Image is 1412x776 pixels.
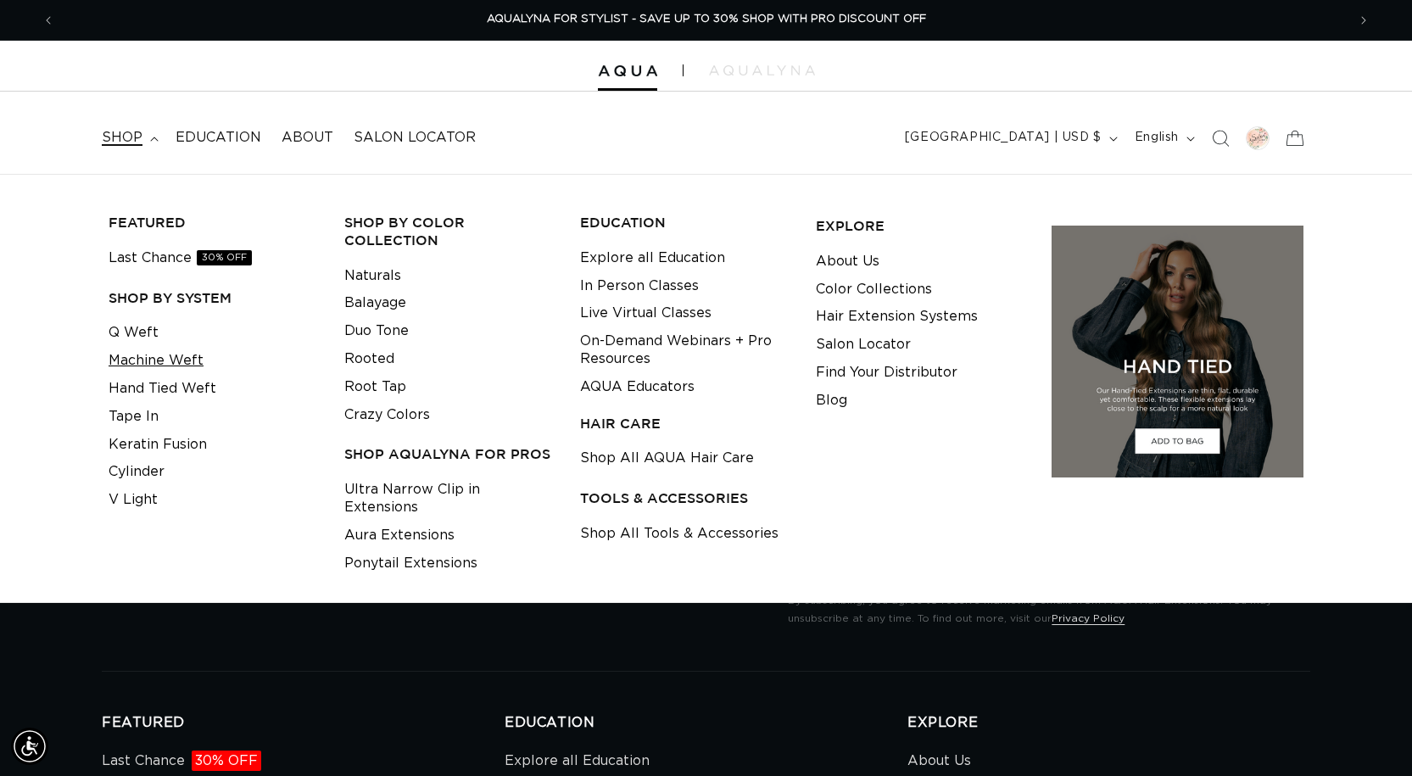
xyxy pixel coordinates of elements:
a: Color Collections [816,276,932,304]
h3: SHOP BY SYSTEM [109,289,318,307]
a: AQUA Educators [580,373,695,401]
span: [GEOGRAPHIC_DATA] | USD $ [905,129,1102,147]
a: Rooted [344,345,394,373]
img: aqualyna.com [709,65,815,75]
a: Ultra Narrow Clip in Extensions [344,476,554,522]
a: Salon Locator [816,331,911,359]
a: About [271,119,343,157]
span: 30% OFF [197,250,252,265]
a: V Light [109,486,158,514]
a: Root Tap [344,373,406,401]
div: Accessibility Menu [11,728,48,765]
a: Cylinder [109,458,165,486]
a: Hair Extension Systems [816,303,978,331]
h3: Shop by Color Collection [344,214,554,249]
span: AQUALYNA FOR STYLIST - SAVE UP TO 30% SHOP WITH PRO DISCOUNT OFF [487,14,926,25]
button: Previous announcement [30,4,67,36]
a: Keratin Fusion [109,431,207,459]
span: shop [102,129,142,147]
span: Education [176,129,261,147]
a: Hand Tied Weft [109,375,216,403]
span: English [1135,129,1179,147]
a: Ponytail Extensions [344,550,477,578]
h2: FEATURED [102,714,505,732]
p: By subscribing, you agree to receive marketing emails from AQUA Hair Extensions. You may unsubscr... [788,592,1310,628]
a: Last Chance30% OFF [109,244,252,272]
summary: Search [1202,120,1239,157]
a: Shop All Tools & Accessories [580,520,779,548]
h3: EDUCATION [580,214,790,232]
a: Balayage [344,289,406,317]
a: Explore all Education [580,244,725,272]
h3: EXPLORE [816,217,1025,235]
a: Q Weft [109,319,159,347]
h2: EXPLORE [907,714,1310,732]
h3: TOOLS & ACCESSORIES [580,489,790,507]
a: About Us [816,248,879,276]
button: English [1125,122,1202,154]
a: In Person Classes [580,272,699,300]
span: Salon Locator [354,129,476,147]
img: Aqua Hair Extensions [598,65,657,77]
h3: Shop AquaLyna for Pros [344,445,554,463]
iframe: Chat Widget [1327,695,1412,776]
a: Duo Tone [344,317,409,345]
a: Naturals [344,262,401,290]
a: Machine Weft [109,347,204,375]
button: Next announcement [1345,4,1382,36]
a: Privacy Policy [1052,613,1125,623]
a: Find Your Distributor [816,359,957,387]
button: [GEOGRAPHIC_DATA] | USD $ [895,122,1125,154]
a: Education [165,119,271,157]
a: Live Virtual Classes [580,299,712,327]
a: Tape In [109,403,159,431]
summary: shop [92,119,165,157]
a: Salon Locator [343,119,486,157]
span: About [282,129,333,147]
h2: EDUCATION [505,714,907,732]
a: Shop All AQUA Hair Care [580,444,754,472]
a: On-Demand Webinars + Pro Resources [580,327,790,373]
a: Aura Extensions [344,522,455,550]
a: Crazy Colors [344,401,430,429]
a: Blog [816,387,847,415]
h3: HAIR CARE [580,415,790,433]
span: 30% OFF [192,751,261,771]
h3: FEATURED [109,214,318,232]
